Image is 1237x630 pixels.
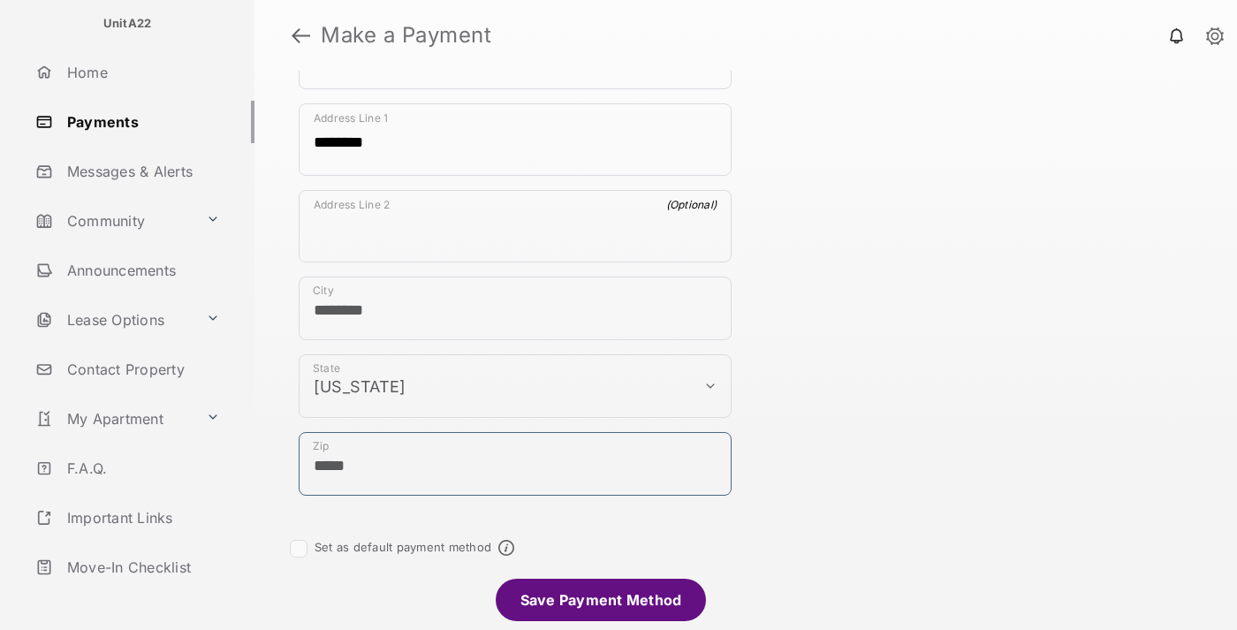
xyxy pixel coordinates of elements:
span: Default payment method info [498,540,514,556]
p: UnitA22 [103,15,152,33]
a: Community [28,200,199,242]
a: Move-In Checklist [28,546,254,588]
a: Messages & Alerts [28,150,254,193]
a: Payments [28,101,254,143]
a: Lease Options [28,299,199,341]
a: F.A.Q. [28,447,254,490]
div: payment_method_screening[postal_addresses][addressLine1] [299,103,732,176]
div: payment_method_screening[postal_addresses][addressLine2] [299,190,732,262]
a: Announcements [28,249,254,292]
label: Set as default payment method [315,540,491,554]
li: Save Payment Method [496,579,707,621]
a: Home [28,51,254,94]
a: My Apartment [28,398,199,440]
div: payment_method_screening[postal_addresses][postalCode] [299,432,732,496]
a: Contact Property [28,348,254,391]
a: Important Links [28,497,227,539]
div: payment_method_screening[postal_addresses][administrativeArea] [299,354,732,418]
strong: Make a Payment [321,25,491,46]
div: payment_method_screening[postal_addresses][locality] [299,277,732,340]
